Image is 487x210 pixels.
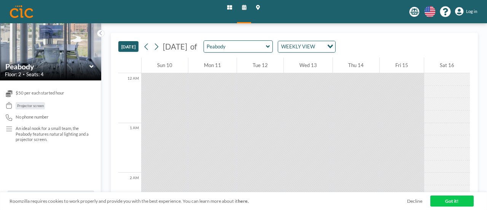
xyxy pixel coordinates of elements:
[188,58,237,73] div: Mon 11
[466,9,477,14] span: Log in
[16,114,49,120] span: No phone number
[237,58,283,73] div: Tue 12
[5,71,21,77] span: Floor: 2
[284,58,333,73] div: Wed 13
[118,73,141,123] div: 12 AM
[16,90,64,96] span: $50 per each started hour
[190,42,197,52] span: of
[10,5,33,18] img: organization-logo
[317,43,323,51] input: Search for option
[8,191,94,202] button: All resources
[204,41,266,52] input: Peabody
[16,126,89,142] p: An ideal nook for a small team, the Peabody features natural lighting and a projector screen.
[23,72,25,76] span: •
[407,198,422,204] a: Decline
[5,62,89,71] input: Peabody
[163,42,187,51] span: [DATE]
[142,58,188,73] div: Sun 10
[10,198,407,204] span: Roomzilla requires cookies to work properly and provide you with the best experience. You can lea...
[280,43,316,51] span: WEEKLY VIEW
[278,41,335,53] div: Search for option
[430,196,474,206] a: Got it!
[238,198,249,204] a: here.
[118,123,141,173] div: 1 AM
[455,7,477,16] a: Log in
[380,58,424,73] div: Fri 15
[118,41,138,52] button: [DATE]
[26,71,44,77] span: Seats: 4
[333,58,380,73] div: Thu 14
[424,58,470,73] div: Sat 16
[17,103,44,108] span: Projector screen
